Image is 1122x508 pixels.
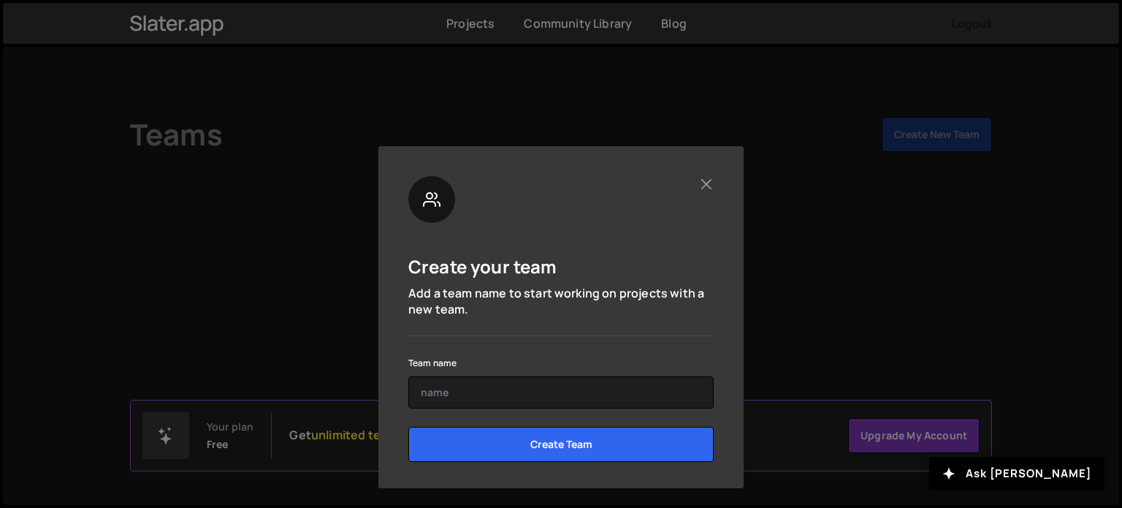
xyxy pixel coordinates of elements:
label: Team name [408,356,457,371]
h5: Create your team [408,255,557,278]
input: Create Team [408,427,714,462]
input: name [408,376,714,409]
button: Ask [PERSON_NAME] [929,457,1104,490]
p: Add a team name to start working on projects with a new team. [408,285,714,318]
button: Close [698,176,714,192]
